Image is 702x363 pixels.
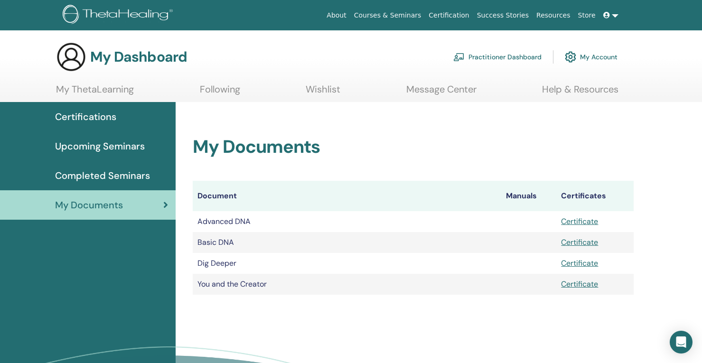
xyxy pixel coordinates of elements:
a: My Account [565,47,618,67]
a: Wishlist [306,84,340,102]
td: You and the Creator [193,274,501,295]
span: Completed Seminars [55,168,150,183]
a: Following [200,84,240,102]
span: My Documents [55,198,123,212]
a: Practitioner Dashboard [453,47,542,67]
a: About [323,7,350,24]
th: Document [193,181,501,211]
td: Basic DNA [193,232,501,253]
a: Certificate [561,237,598,247]
a: Certificate [561,258,598,268]
a: Certificate [561,216,598,226]
a: Courses & Seminars [350,7,425,24]
td: Advanced DNA [193,211,501,232]
a: Certificate [561,279,598,289]
td: Dig Deeper [193,253,501,274]
img: generic-user-icon.jpg [56,42,86,72]
a: Help & Resources [542,84,618,102]
h2: My Documents [193,136,634,158]
h3: My Dashboard [90,48,187,65]
a: Resources [533,7,574,24]
img: chalkboard-teacher.svg [453,53,465,61]
span: Upcoming Seminars [55,139,145,153]
th: Manuals [501,181,556,211]
a: Store [574,7,599,24]
img: logo.png [63,5,176,26]
a: Success Stories [473,7,533,24]
div: Open Intercom Messenger [670,331,693,354]
th: Certificates [556,181,634,211]
a: Certification [425,7,473,24]
span: Certifications [55,110,116,124]
img: cog.svg [565,49,576,65]
a: My ThetaLearning [56,84,134,102]
a: Message Center [406,84,477,102]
